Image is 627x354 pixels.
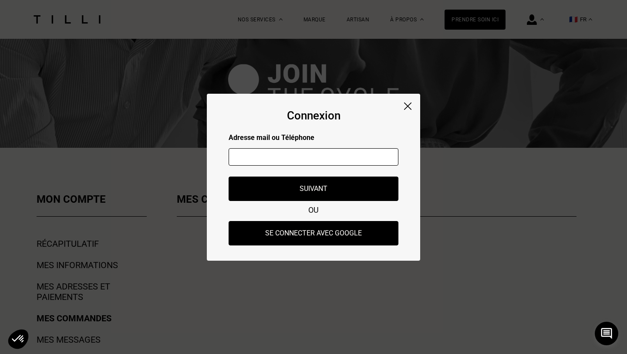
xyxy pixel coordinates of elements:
p: Adresse mail ou Téléphone [229,133,398,142]
button: Suivant [229,177,398,201]
button: Se connecter avec Google [229,221,398,245]
span: OU [308,205,319,214]
img: close [404,102,411,110]
div: Connexion [287,109,340,122]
